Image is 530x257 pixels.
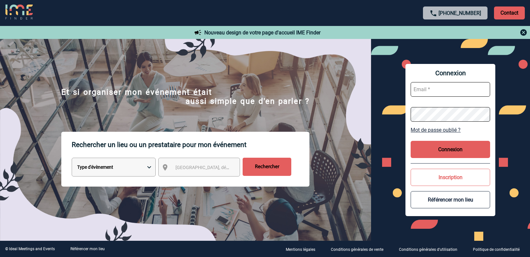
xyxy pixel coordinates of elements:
button: Inscription [411,169,490,186]
p: Politique de confidentialité [473,247,520,252]
div: © Ideal Meetings and Events [5,247,55,251]
a: Mentions légales [281,246,326,252]
img: call-24-px.png [429,9,437,17]
a: Politique de confidentialité [468,246,530,252]
button: Connexion [411,141,490,158]
p: Rechercher un lieu ou un prestataire pour mon événement [72,132,309,158]
p: Conditions générales de vente [331,247,383,252]
button: Référencer mon lieu [411,191,490,208]
p: Mentions légales [286,247,315,252]
input: Email * [411,82,490,97]
a: Conditions générales d'utilisation [394,246,468,252]
a: Conditions générales de vente [326,246,394,252]
p: Contact [494,6,525,19]
a: Mot de passe oublié ? [411,127,490,133]
span: [GEOGRAPHIC_DATA], département, région... [175,165,266,170]
a: [PHONE_NUMBER] [439,10,481,16]
p: Conditions générales d'utilisation [399,247,457,252]
span: Connexion [411,69,490,77]
a: Référencer mon lieu [70,247,105,251]
input: Rechercher [243,158,291,176]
